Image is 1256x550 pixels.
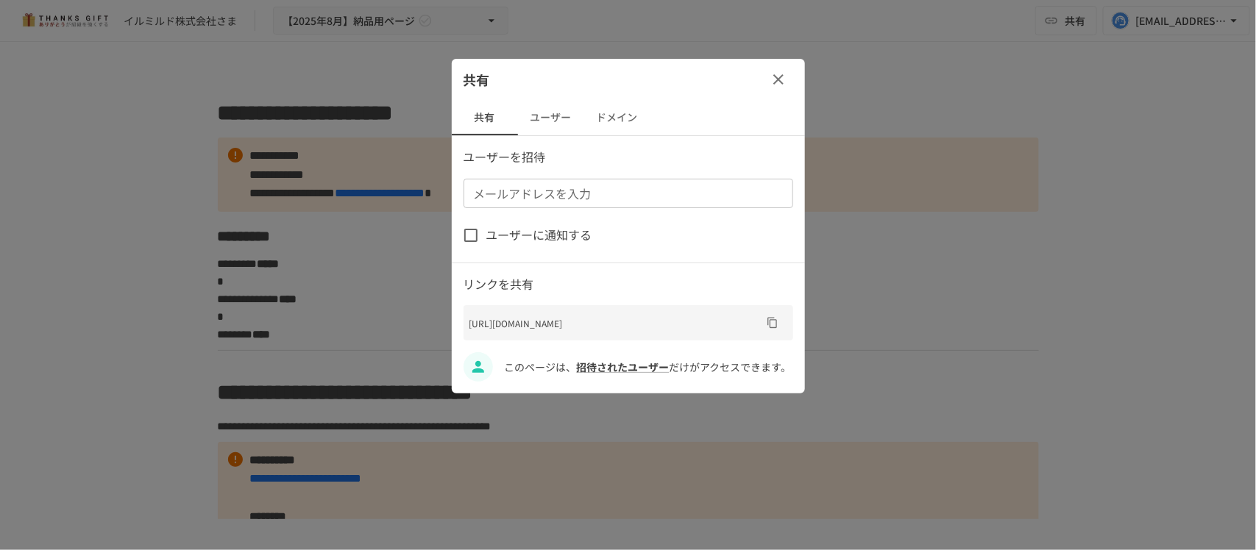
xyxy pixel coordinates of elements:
p: [URL][DOMAIN_NAME] [469,316,761,330]
button: ドメイン [584,100,650,135]
button: ユーザー [518,100,584,135]
button: URLをコピー [761,311,784,335]
div: 共有 [452,59,805,100]
p: ユーザーを招待 [464,148,793,167]
a: 招待されたユーザー [577,360,670,374]
p: リンクを共有 [464,275,793,294]
button: 共有 [452,100,518,135]
p: このページは、 だけがアクセスできます。 [505,359,793,375]
span: ユーザーに通知する [486,226,592,245]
